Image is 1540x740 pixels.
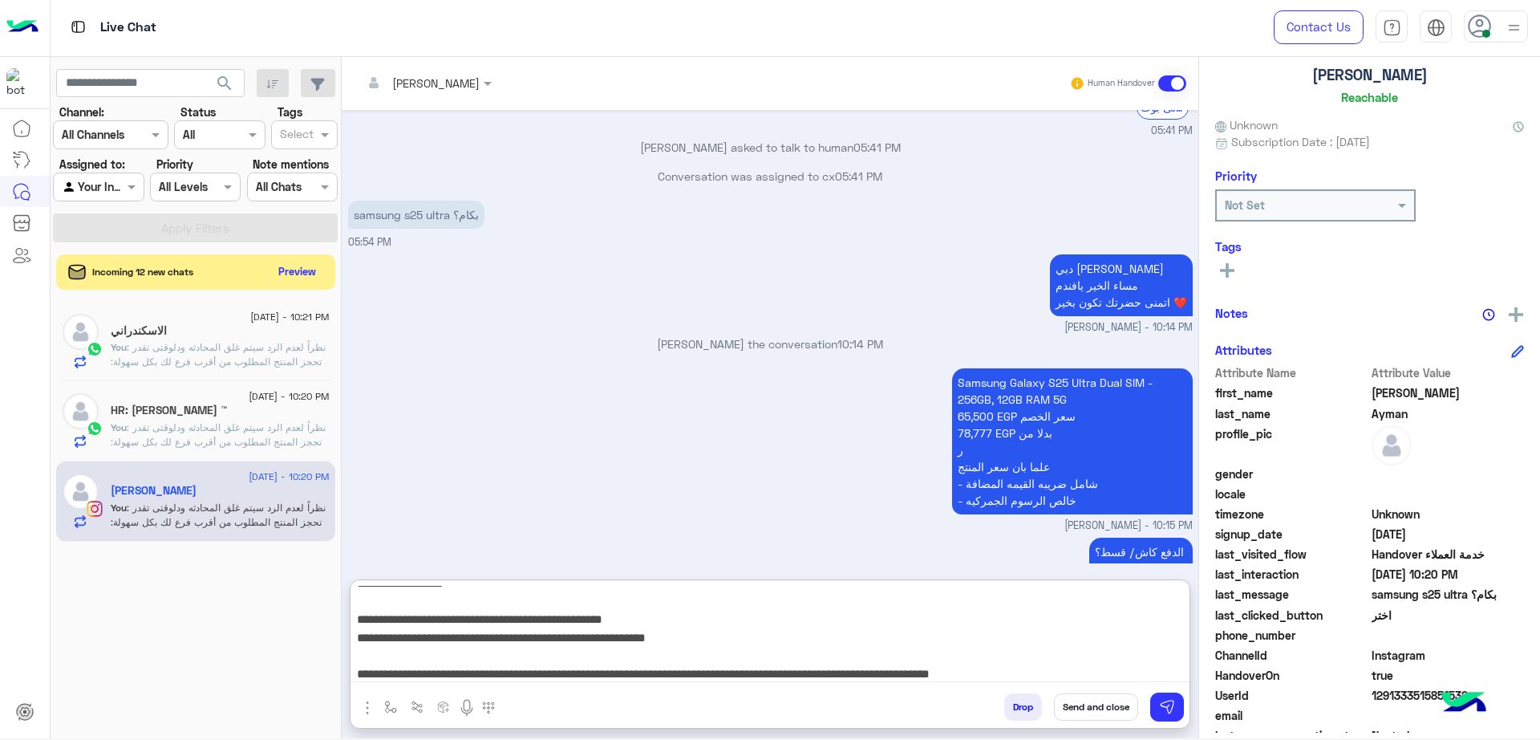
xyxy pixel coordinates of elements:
[111,341,127,353] span: You
[1215,343,1272,357] h6: Attributes
[249,389,329,404] span: [DATE] - 10:20 PM
[100,17,156,39] p: Live Chat
[1427,18,1445,37] img: tab
[348,139,1193,156] p: [PERSON_NAME] asked to talk to human
[1215,384,1368,401] span: first_name
[272,260,323,283] button: Preview
[1064,320,1193,335] span: [PERSON_NAME] - 10:14 PM
[1383,18,1401,37] img: tab
[457,698,476,718] img: send voice note
[1215,687,1368,704] span: UserId
[1215,425,1368,462] span: profile_pic
[1215,169,1257,183] h6: Priority
[1372,486,1525,502] span: null
[1215,506,1368,522] span: timezone
[6,10,38,44] img: Logo
[215,74,234,93] span: search
[253,156,329,173] label: Note mentions
[1372,425,1412,466] img: defaultAdmin.png
[1215,466,1368,482] span: gender
[111,341,329,469] span: نظراً لعدم الرد سيتم غلق المحادثه ودلوقتى تقدر تحجز المنتج المطلوب من أقرب فرع لك بكل سهولة: 1️⃣ ...
[1064,518,1193,534] span: [PERSON_NAME] - 10:15 PM
[1088,77,1155,90] small: Human Handover
[1482,308,1495,321] img: notes
[1274,10,1364,44] a: Contact Us
[68,17,88,37] img: tab
[63,314,99,350] img: defaultAdmin.png
[6,68,35,97] img: 1403182699927242
[1215,667,1368,684] span: HandoverOn
[1372,667,1525,684] span: true
[1372,627,1525,644] span: null
[1215,707,1368,724] span: email
[1372,466,1525,482] span: null
[1372,687,1525,704] span: 1291333515851532
[111,404,228,417] h5: HR: Mostafaa Alii ™
[1215,647,1368,664] span: ChannelId
[1312,66,1428,84] h5: [PERSON_NAME]
[1054,693,1138,721] button: Send and close
[1151,124,1193,139] span: 05:41 PM
[1215,306,1248,320] h6: Notes
[111,421,127,433] span: You
[348,201,484,229] p: 15/8/2025, 5:54 PM
[92,265,193,279] span: Incoming 12 new chats
[1215,546,1368,563] span: last_visited_flow
[1372,707,1525,724] span: null
[1215,586,1368,603] span: last_message
[1372,526,1525,543] span: 2025-08-15T14:29:39.659Z
[156,156,193,173] label: Priority
[835,169,882,183] span: 05:41 PM
[431,693,457,720] button: create order
[59,104,104,120] label: Channel:
[1372,566,1525,583] span: 2025-08-15T19:20:29.6605269Z
[1215,116,1278,133] span: Unknown
[180,104,216,120] label: Status
[63,393,99,429] img: defaultAdmin.png
[358,698,377,718] img: send attachment
[63,474,99,510] img: defaultAdmin.png
[1504,18,1524,38] img: profile
[853,140,901,154] span: 05:41 PM
[1215,486,1368,502] span: locale
[1215,627,1368,644] span: phone_number
[87,501,103,517] img: Instagram
[952,368,1193,514] p: 15/8/2025, 10:15 PM
[250,310,329,324] span: [DATE] - 10:21 PM
[59,156,125,173] label: Assigned to:
[404,693,431,720] button: Trigger scenario
[348,236,391,248] span: 05:54 PM
[1050,254,1193,316] p: 15/8/2025, 10:14 PM
[1436,676,1492,732] img: hulul-logo.png
[1215,364,1368,381] span: Attribute Name
[1372,607,1525,624] span: اختر
[411,701,423,714] img: Trigger scenario
[205,69,245,104] button: search
[384,701,397,714] img: select flow
[1376,10,1408,44] a: tab
[87,421,103,437] img: WhatsApp
[1089,538,1193,583] p: 15/8/2025, 10:15 PM
[1372,405,1525,422] span: Ayman
[87,341,103,357] img: WhatsApp
[1004,693,1042,721] button: Drop
[348,168,1193,185] p: Conversation was assigned to cx
[1215,566,1368,583] span: last_interaction
[278,125,314,146] div: Select
[1215,405,1368,422] span: last_name
[482,701,495,714] img: make a call
[1215,607,1368,624] span: last_clicked_button
[837,337,883,351] span: 10:14 PM
[1215,526,1368,543] span: signup_date
[437,701,450,714] img: create order
[1372,506,1525,522] span: Unknown
[111,502,329,629] span: نظراً لعدم الرد سيتم غلق المحادثه ودلوقتى تقدر تحجز المنتج المطلوب من أقرب فرع لك بكل سهولة: 1️⃣ ...
[111,502,127,514] span: You
[1341,90,1398,104] h6: Reachable
[1159,699,1175,715] img: send message
[1231,133,1370,150] span: Subscription Date : [DATE]
[1372,586,1525,603] span: samsung s25 ultra بكام؟
[111,421,329,549] span: نظراً لعدم الرد سيتم غلق المحادثه ودلوقتى تقدر تحجز المنتج المطلوب من أقرب فرع لك بكل سهولة: 1️⃣ ...
[378,693,404,720] button: select flow
[348,335,1193,352] p: [PERSON_NAME] the conversation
